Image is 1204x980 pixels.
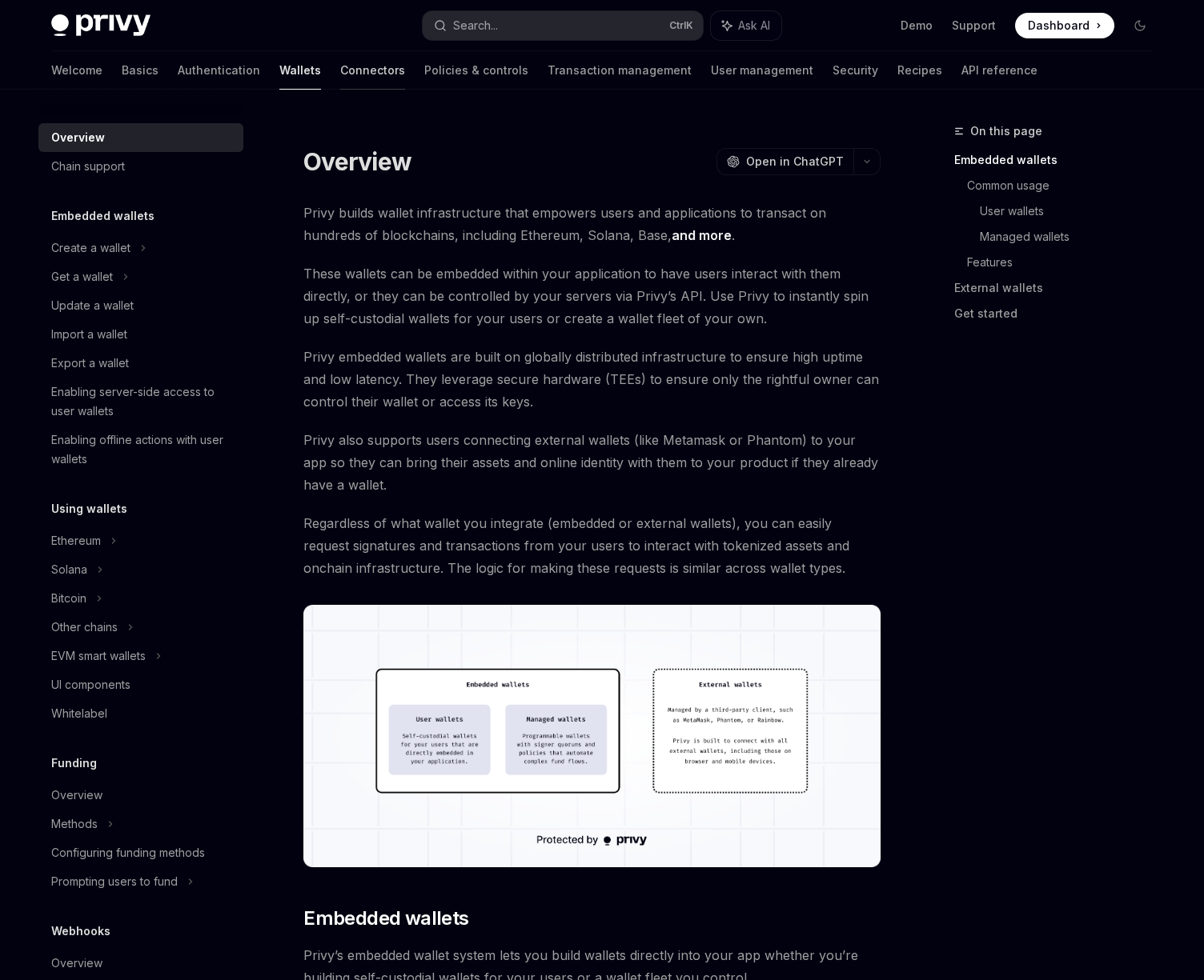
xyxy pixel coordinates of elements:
[669,19,693,32] span: Ctrl K
[1015,13,1114,38] a: Dashboard
[38,349,243,378] a: Export a wallet
[303,605,881,867] img: images/walletoverview.png
[51,675,130,694] div: UI components
[51,954,102,973] div: Overview
[38,320,243,349] a: Import a wallet
[1028,18,1090,34] span: Dashboard
[303,202,881,246] span: Privy builds wallet infrastructure that empowers users and applications to transact on hundreds o...
[51,267,113,286] div: Get a wallet
[303,147,411,176] h1: Overview
[954,275,1166,301] a: External wallets
[38,152,243,181] a: Chain support
[38,291,243,320] a: Update a wallet
[51,704,107,723] div: Whitelabel
[548,51,692,90] a: Transaction management
[122,51,159,90] a: Basics
[952,18,996,34] a: Support
[51,51,102,90] a: Welcome
[51,499,127,518] h5: Using wallets
[51,814,98,834] div: Methods
[954,147,1166,173] a: Embedded wallets
[51,922,110,941] h5: Webhooks
[38,123,243,152] a: Overview
[51,354,129,373] div: Export a wallet
[51,872,178,891] div: Prompting users to fund
[51,128,105,147] div: Overview
[51,618,118,637] div: Other chains
[51,786,102,805] div: Overview
[303,346,881,413] span: Privy embedded wallets are built on globally distributed infrastructure to ensure high uptime and...
[303,512,881,579] span: Regardless of what wallet you integrate (embedded or external wallets), you can easily request si...
[51,382,234,421] div: Enabling server-side access to user wallets
[711,51,813,90] a: User management
[38,949,243,978] a: Overview
[423,11,703,40] button: Search...CtrlK
[303,262,881,330] span: These wallets can be embedded within your application to have users interact with them directly, ...
[901,18,933,34] a: Demo
[51,646,146,666] div: EVM smart wallets
[51,531,101,550] div: Ethereum
[51,754,97,773] h5: Funding
[51,14,150,37] img: dark logo
[303,906,468,931] span: Embedded wallets
[980,224,1166,250] a: Managed wallets
[746,154,844,170] span: Open in ChatGPT
[279,51,321,90] a: Wallets
[967,173,1166,198] a: Common usage
[716,148,853,175] button: Open in ChatGPT
[711,11,781,40] button: Ask AI
[833,51,878,90] a: Security
[38,699,243,728] a: Whitelabel
[38,838,243,867] a: Configuring funding methods
[51,325,127,344] div: Import a wallet
[954,301,1166,326] a: Get started
[738,18,770,34] span: Ask AI
[1127,13,1153,38] button: Toggle dark mode
[424,51,528,90] a: Policies & controls
[51,560,87,579] div: Solana
[970,122,1042,141] span: On this page
[51,296,134,315] div: Update a wallet
[51,843,205,862] div: Configuring funding methods
[51,238,130,258] div: Create a wallet
[340,51,405,90] a: Connectors
[303,429,881,496] span: Privy also supports users connecting external wallets (like Metamask or Phantom) to your app so t...
[672,227,732,244] a: and more
[453,16,498,35] div: Search...
[178,51,260,90] a: Authentication
[38,781,243,810] a: Overview
[980,198,1166,224] a: User wallets
[961,51,1037,90] a: API reference
[38,426,243,474] a: Enabling offline actions with user wallets
[51,157,125,176] div: Chain support
[38,378,243,426] a: Enabling server-side access to user wallets
[38,670,243,699] a: UI components
[51,589,86,608] div: Bitcoin
[967,250,1166,275] a: Features
[897,51,942,90] a: Recipes
[51,206,155,226] h5: Embedded wallets
[51,430,234,469] div: Enabling offline actions with user wallets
